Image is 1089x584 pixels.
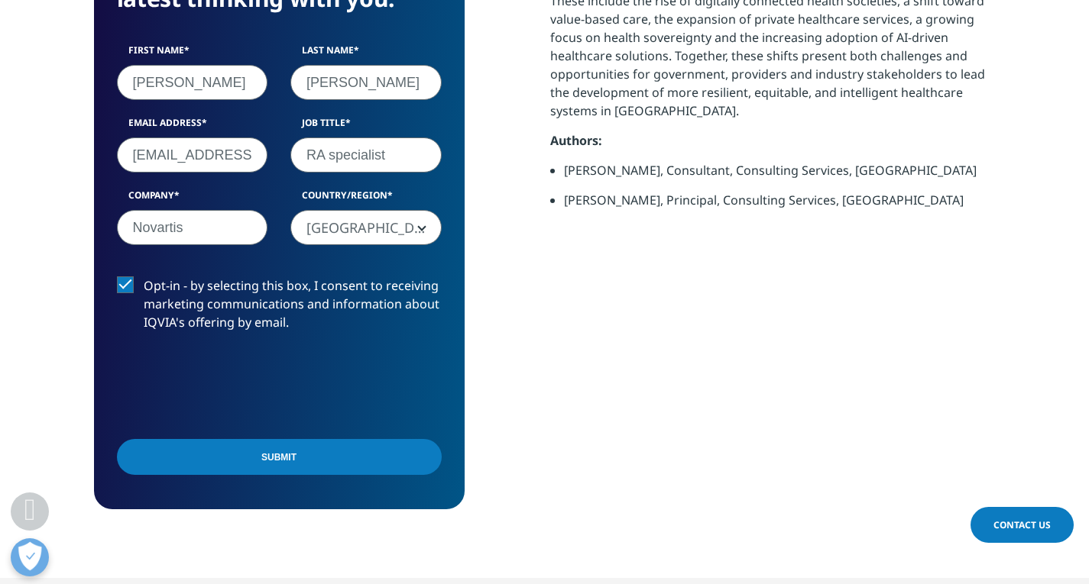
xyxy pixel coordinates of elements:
[291,211,441,246] span: Singapore
[11,538,49,576] button: Open Preferences
[117,44,268,65] label: First Name
[290,210,442,245] span: Singapore
[564,161,996,191] li: [PERSON_NAME], Consultant, Consulting Services, [GEOGRAPHIC_DATA]
[993,518,1051,531] span: Contact Us
[290,44,442,65] label: Last Name
[971,507,1074,543] a: Contact Us
[290,116,442,137] label: Job Title
[564,191,996,221] li: [PERSON_NAME], Principal, Consulting Services, [GEOGRAPHIC_DATA]
[117,356,349,415] iframe: To enrich screen reader interactions, please activate Accessibility in Grammarly extension settings
[290,189,442,210] label: Country/Region
[117,276,442,340] label: Opt-in - by selecting this box, I consent to receiving marketing communications and information a...
[117,116,268,137] label: Email Address
[117,189,268,210] label: Company
[550,132,602,149] strong: Authors:
[117,439,442,475] input: Submit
